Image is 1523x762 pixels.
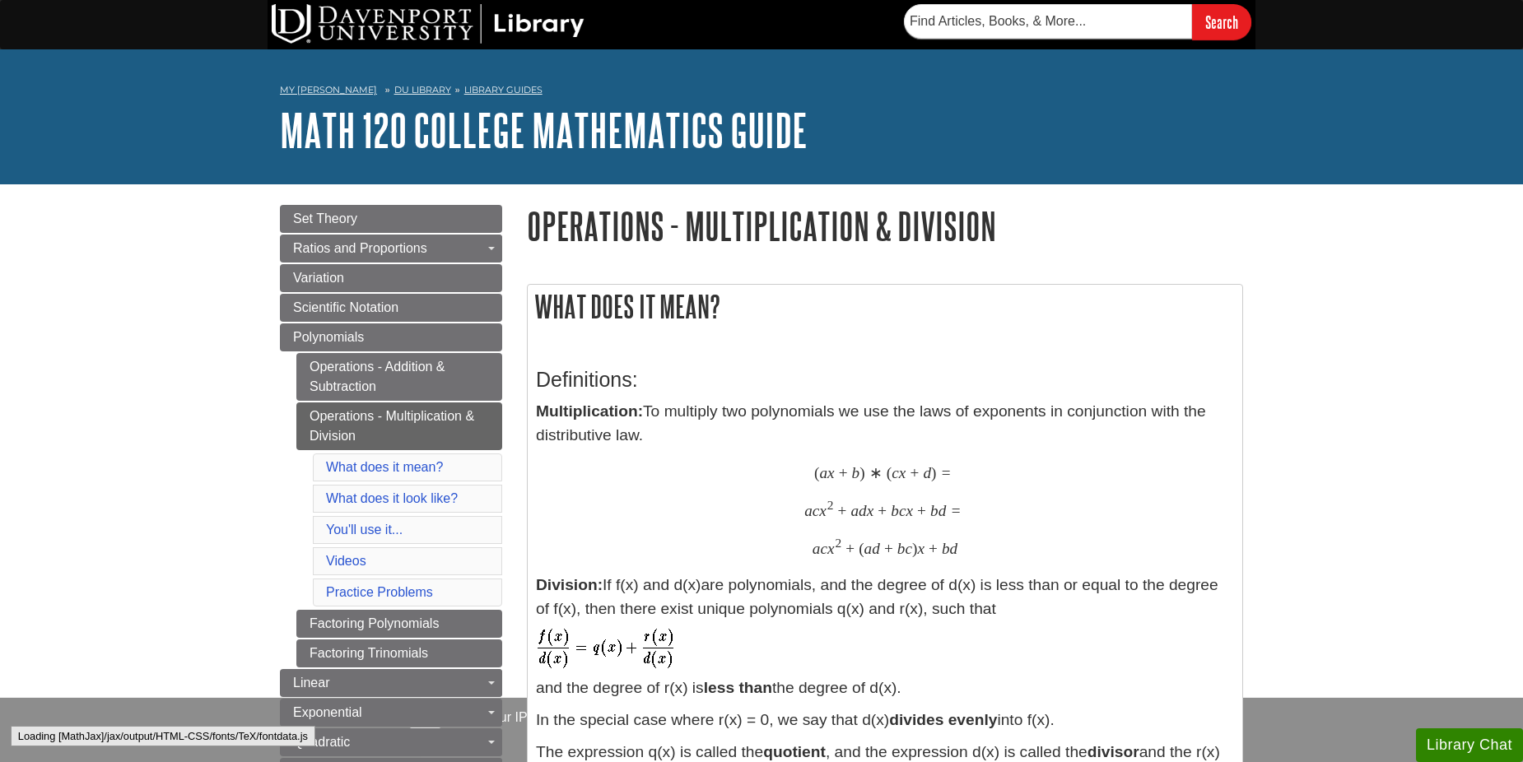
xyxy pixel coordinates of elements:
a: Library Guides [464,84,543,95]
span: a [804,501,813,520]
span: c [813,501,820,520]
span: = [952,501,961,520]
a: Videos [326,554,366,568]
span: Polynomials [293,330,364,344]
span: c [899,501,906,520]
span: x [867,501,874,520]
p: In the special case where r(x) = 0, we say that d(x) into f(x). [536,709,1234,732]
span: ) [931,463,936,482]
span: ) [912,539,917,558]
nav: breadcrumb [280,79,1243,105]
span: + [910,463,919,482]
span: b [942,539,950,558]
a: Ratios and Proportions [280,235,502,263]
input: Search [1192,4,1251,39]
h2: What does it mean? [528,285,1242,328]
input: Find Articles, Books, & More... [904,4,1192,39]
span: + [839,463,848,482]
span: Exponential [293,705,362,719]
p: To multiply two polynomials we use the laws of exponents in conjunction with the distributive law. [536,400,1234,558]
span: ) [859,463,864,482]
span: x [819,501,827,520]
span: x [906,501,913,520]
button: Library Chat [1416,728,1523,762]
a: Practice Problems [326,585,433,599]
span: d [872,539,880,558]
a: You'll use it... [326,523,403,537]
a: DU Library [394,84,451,95]
span: + [838,501,847,520]
a: Factoring Trinomials [296,639,502,667]
span: a [864,539,873,558]
strong: Multiplication: [536,402,643,420]
h3: Definitions: [536,368,1234,392]
a: Operations - Multiplication & Division [296,402,502,450]
img: Definition of Division Within Real Numbers [536,629,674,668]
span: ( [887,463,892,482]
p: If f(x) and d(x)are polynomials, and the degree of d(x) is less than or equal to the degree of f(... [536,574,1234,621]
strong: quotient [763,743,826,760]
form: Searches DU Library's articles, books, and more [904,4,1251,39]
a: MATH 120 College Mathematics Guide [280,105,808,156]
span: b [891,501,899,520]
span: d [950,539,958,558]
span: c [892,463,899,482]
span: ∗ [869,463,883,482]
a: Linear [280,669,502,697]
a: Variation [280,264,502,292]
span: c [820,539,827,558]
img: DU Library [272,4,585,44]
p: and the degree of r(x) is the degree of d(x). [536,676,1234,700]
span: 2 [827,498,834,513]
span: a [813,539,821,558]
span: + [884,539,893,558]
a: Quadratic [280,728,502,756]
span: ( [814,463,819,482]
strong: less than [704,679,772,696]
strong: divides evenly [889,711,997,728]
span: + [917,501,926,520]
span: Ratios and Proportions [293,241,427,255]
a: My [PERSON_NAME] [280,83,377,97]
span: d [859,501,867,520]
span: x [917,539,925,558]
span: b [897,539,906,558]
span: b [852,463,860,482]
a: Scientific Notation [280,294,502,322]
span: x [899,463,906,482]
span: Linear [293,676,329,690]
strong: Division: [536,576,603,593]
span: x [827,539,835,558]
a: Factoring Polynomials [296,610,502,638]
h1: Operations - Multiplication & Division [527,205,1243,247]
div: Loading [MathJax]/jax/output/HTML-CSS/fonts/TeX/fontdata.js [11,726,315,746]
span: + [929,539,938,558]
span: b [930,501,938,520]
a: Polynomials [280,323,502,351]
a: What does it mean? [326,460,443,474]
span: + [878,501,887,520]
span: a [851,501,859,520]
span: Variation [293,271,344,285]
span: d [938,501,947,520]
span: + [845,539,855,558]
a: Operations - Addition & Subtraction [296,353,502,401]
span: a [819,463,827,482]
span: Set Theory [293,211,357,225]
span: x [827,463,835,482]
strong: divisor [1088,743,1139,760]
span: Quadratic [293,735,350,749]
a: What does it look like? [326,491,458,505]
a: Set Theory [280,205,502,233]
span: 2 [835,536,841,551]
span: Scientific Notation [293,300,398,314]
span: = [942,463,951,482]
a: Exponential [280,699,502,727]
span: ( [859,539,864,558]
span: c [905,539,912,558]
span: d [923,463,931,482]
